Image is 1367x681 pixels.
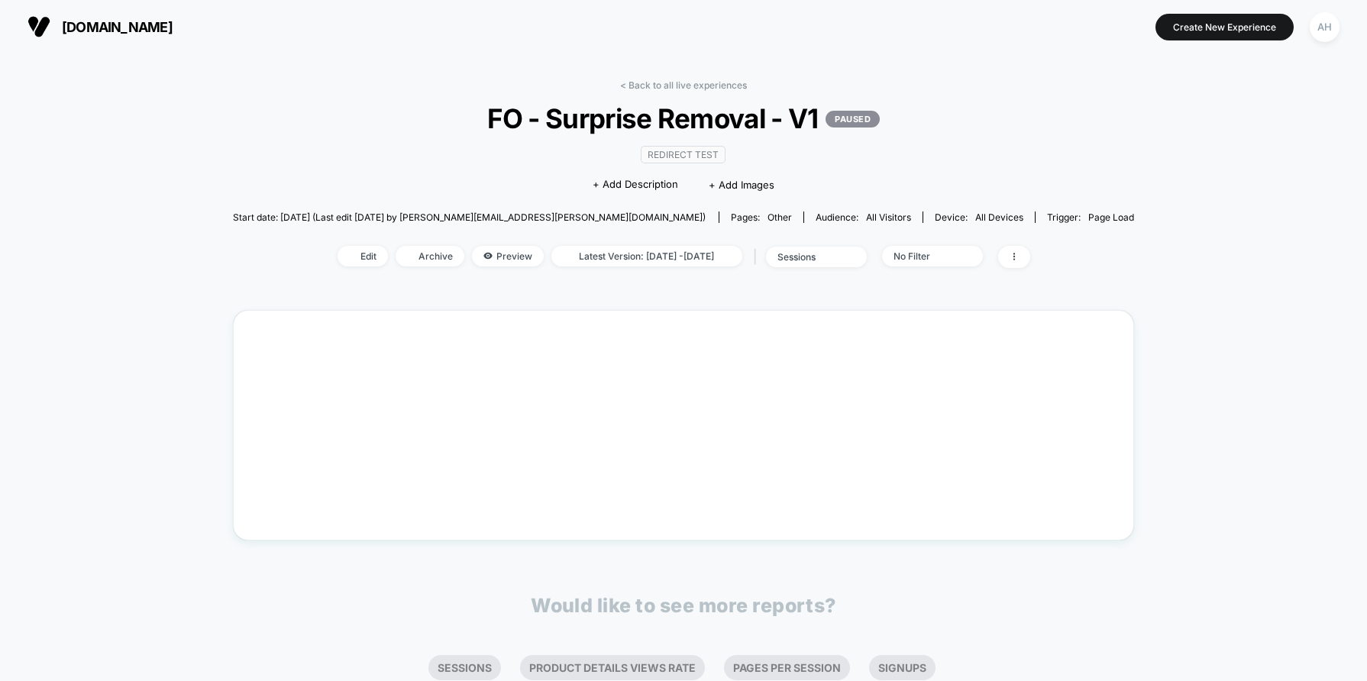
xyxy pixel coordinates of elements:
span: Edit [338,246,388,266]
div: AH [1310,12,1340,42]
p: Would like to see more reports? [531,594,836,617]
span: Start date: [DATE] (Last edit [DATE] by [PERSON_NAME][EMAIL_ADDRESS][PERSON_NAME][DOMAIN_NAME]) [233,211,706,223]
span: + Add Description [593,177,678,192]
div: sessions [777,251,839,263]
span: + Add Images [709,179,774,191]
span: Page Load [1088,211,1134,223]
span: All Visitors [866,211,911,223]
span: Preview [472,246,544,266]
div: Trigger: [1047,211,1134,223]
span: | [750,246,766,268]
span: Archive [396,246,464,266]
li: Product Details Views Rate [520,655,705,680]
span: Redirect Test [641,146,726,163]
a: < Back to all live experiences [620,79,747,91]
div: Pages: [731,211,792,223]
div: Audience: [816,211,911,223]
span: Latest Version: [DATE] - [DATE] [551,246,742,266]
li: Sessions [428,655,501,680]
li: Signups [869,655,936,680]
li: Pages Per Session [724,655,850,680]
button: [DOMAIN_NAME] [23,15,177,39]
div: No Filter [894,250,955,262]
span: all devices [975,211,1023,223]
span: [DOMAIN_NAME] [62,19,173,35]
p: PAUSED [826,111,880,127]
button: Create New Experience [1155,14,1294,40]
span: other [768,211,792,223]
img: Visually logo [27,15,50,38]
span: FO - Surprise Removal - V1 [278,102,1089,134]
span: Device: [923,211,1035,223]
button: AH [1305,11,1344,43]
